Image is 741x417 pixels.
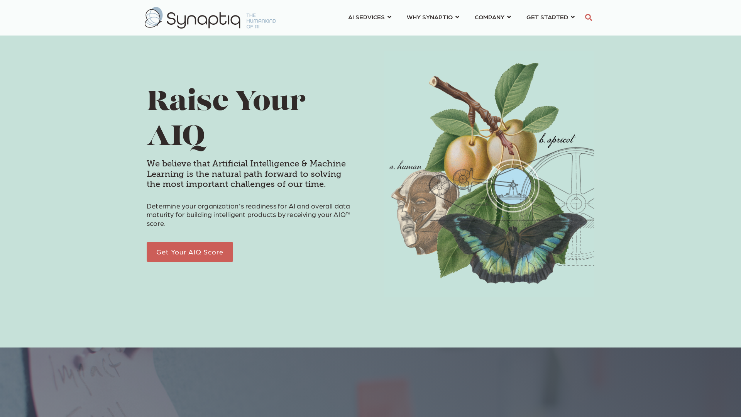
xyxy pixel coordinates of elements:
span: AI SERVICES [348,12,385,22]
nav: menu [340,4,582,32]
a: AI SERVICES [348,10,391,24]
a: Get Your AIQ Score [147,242,233,262]
a: GET STARTED [526,10,575,24]
span: WHY SYNAPTIQ [407,12,453,22]
span: COMPANY [475,12,504,22]
a: WHY SYNAPTIQ [407,10,459,24]
span: GET STARTED [526,12,568,22]
img: synaptiq logo-2 [145,7,276,29]
img: banner-04 [384,51,594,297]
span: Determine your organization's readiness for AI and overall data maturity for building intelligent... [147,202,351,227]
a: COMPANY [475,10,511,24]
span: We believe that Artificial Intelligence & Machine Learning is the natural path forward to solving... [147,158,346,189]
span: Raise Your AIQ [147,89,306,152]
